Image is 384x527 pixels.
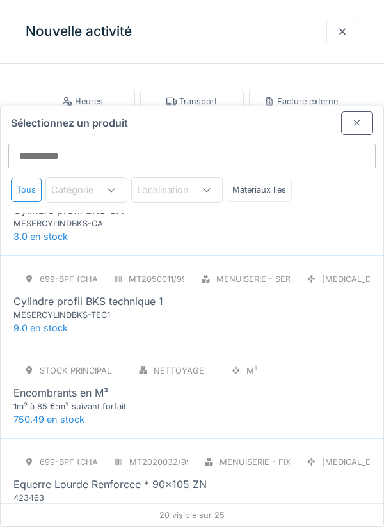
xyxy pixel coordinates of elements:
[1,106,383,135] div: Sélectionnez un produit
[129,456,213,468] div: MT2020032/999/001
[137,183,207,197] div: Localisation
[13,400,167,413] div: 1m³ à 85 €:m³ suivant forfait
[129,273,209,285] div: MT2050011/999/001
[13,231,68,242] span: 3.0 en stock
[26,24,132,40] h3: Nouvelle activité
[13,385,108,400] div: Encombrants en M³
[13,294,163,309] div: Cylindre profil BKS technique 1
[51,183,111,197] div: Catégorie
[40,273,122,285] div: 699-BPF (CHAREFF)
[13,414,84,425] span: 750.49 en stock
[246,365,258,377] div: M³
[40,365,111,377] div: stock principal
[13,217,167,230] div: MESERCYLINDBKS-CA
[62,95,103,107] div: Heures
[11,178,42,201] div: Tous
[13,322,68,333] span: 9.0 en stock
[13,476,207,492] div: Equerre Lourde Renforcee * 90x105 ZN
[40,456,122,468] div: 699-BPF (CHAREFF)
[1,503,383,526] div: 20 visible sur 25
[166,95,217,107] div: Transport
[264,95,338,107] div: Facture externe
[13,492,167,504] div: 423463
[216,273,324,285] div: Menuiserie - Serrurerie
[154,365,204,377] div: Nettoyage
[13,309,167,321] div: MESERCYLINDBKS-TEC1
[227,178,292,201] div: Matériaux liés
[220,456,321,468] div: Menuiserie - Fixations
